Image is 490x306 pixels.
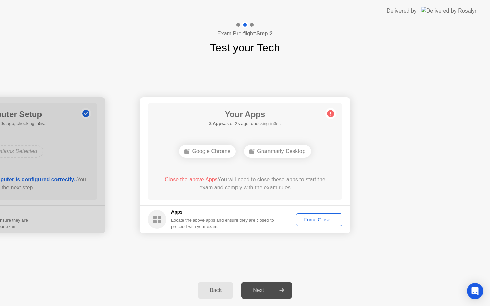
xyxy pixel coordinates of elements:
[209,121,224,126] b: 2 Apps
[296,213,342,226] button: Force Close...
[210,39,280,56] h1: Test your Tech
[244,145,311,158] div: Grammarly Desktop
[165,176,218,182] span: Close the above Apps
[256,31,273,36] b: Step 2
[243,287,274,293] div: Next
[241,282,292,299] button: Next
[200,287,231,293] div: Back
[171,217,274,230] div: Locate the above apps and ensure they are closed to proceed with your exam.
[209,120,281,127] h5: as of 2s ago, checking in3s..
[217,30,273,38] h4: Exam Pre-flight:
[467,283,483,299] div: Open Intercom Messenger
[198,282,233,299] button: Back
[387,7,417,15] div: Delivered by
[298,217,340,222] div: Force Close...
[179,145,236,158] div: Google Chrome
[171,209,274,216] h5: Apps
[421,7,478,15] img: Delivered by Rosalyn
[158,175,333,192] div: You will need to close these apps to start the exam and comply with the exam rules
[209,108,281,120] h1: Your Apps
